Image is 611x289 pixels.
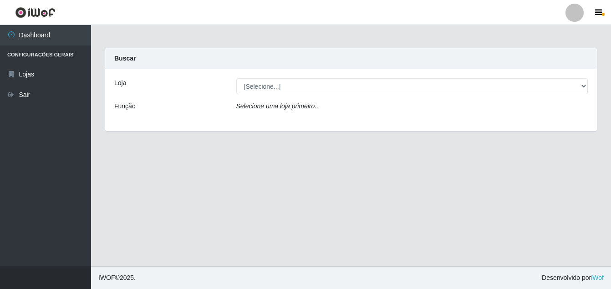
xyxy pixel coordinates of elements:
i: Selecione uma loja primeiro... [236,102,320,110]
strong: Buscar [114,55,136,62]
label: Função [114,101,136,111]
span: Desenvolvido por [542,273,604,283]
span: IWOF [98,274,115,281]
label: Loja [114,78,126,88]
span: © 2025 . [98,273,136,283]
a: iWof [591,274,604,281]
img: CoreUI Logo [15,7,56,18]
